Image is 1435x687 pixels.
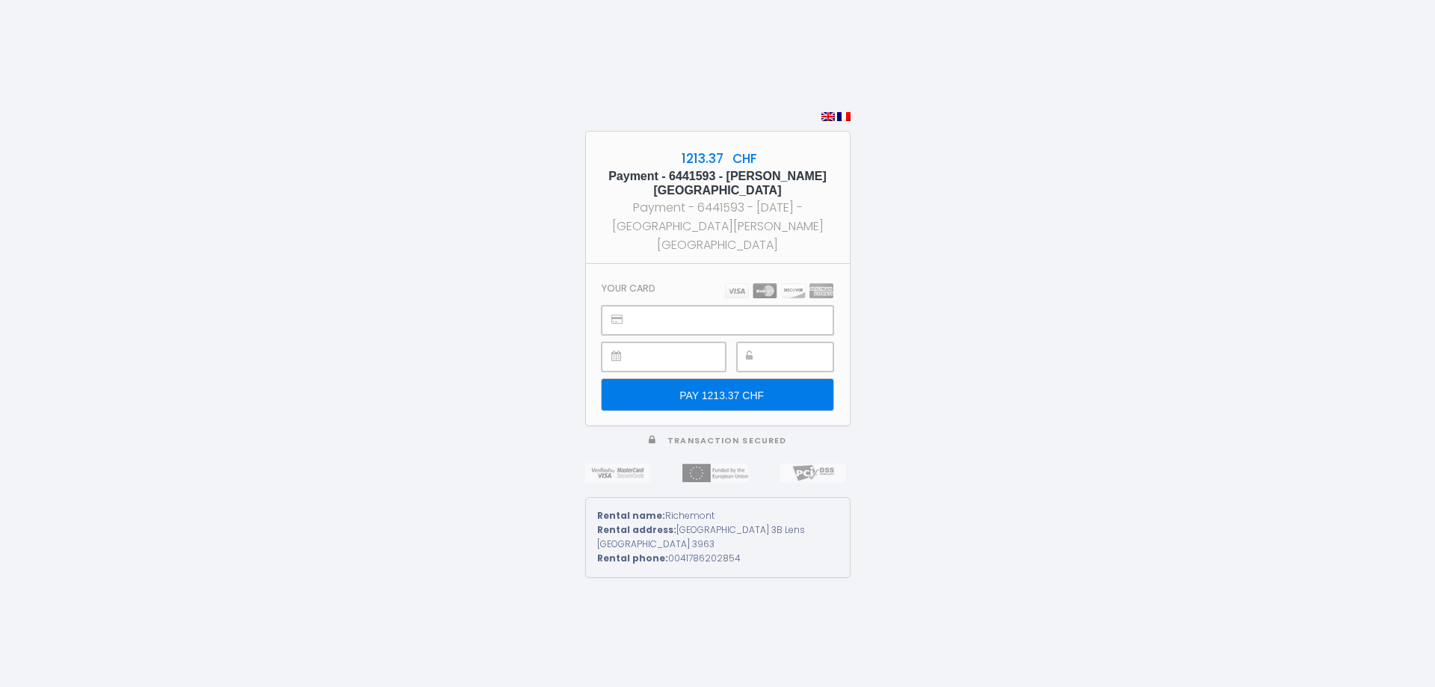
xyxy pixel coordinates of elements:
iframe: Secure payment input frame [635,343,724,371]
div: Payment - 6441593 - [DATE] - [GEOGRAPHIC_DATA][PERSON_NAME][GEOGRAPHIC_DATA] [599,198,836,254]
span: Transaction secured [667,435,786,446]
div: [GEOGRAPHIC_DATA] 3B Lens [GEOGRAPHIC_DATA] 3963 [597,523,839,552]
img: fr.png [837,112,851,121]
strong: Rental phone: [597,552,668,564]
img: carts.png [725,283,833,298]
div: Richemont [597,509,839,523]
div: 0041786202854 [597,552,839,566]
span: 1213.37 CHF [678,150,757,167]
iframe: Secure payment input frame [635,306,832,334]
input: PAY 1213.37 CHF [602,379,833,410]
strong: Rental name: [597,509,665,522]
h3: Your card [602,283,655,294]
img: en.png [821,112,835,121]
h5: Payment - 6441593 - [PERSON_NAME][GEOGRAPHIC_DATA] [599,169,836,197]
iframe: Secure payment input frame [771,343,833,371]
strong: Rental address: [597,523,676,536]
